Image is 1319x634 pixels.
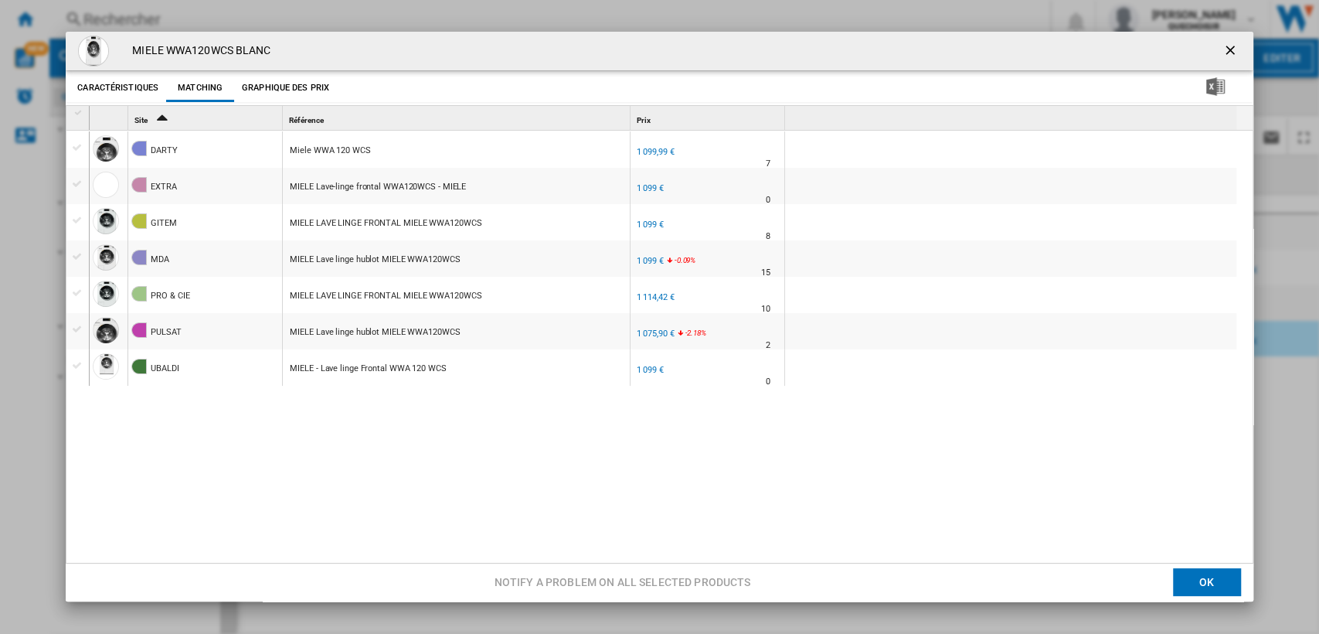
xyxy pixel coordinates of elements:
[634,181,663,196] div: 1 099 €
[765,193,770,208] div: Délai de livraison : 0 jour
[151,242,169,278] div: MDA
[765,338,770,353] div: Délai de livraison : 2 jours
[673,254,682,272] i: %
[124,43,270,59] h4: MIELE WWA120WCS BLANC
[283,204,630,240] div: https://www.gitem.fr/lave-linge-frontal-capacite-8kg-nc-wwa120wcs.html
[761,302,770,317] div: Délai de livraison : 10 jours
[290,278,481,314] div: MIELE LAVE LINGE FRONTAL MIELE WWA120WCS
[151,315,181,350] div: PULSAT
[283,240,630,276] div: https://www.mda-electromenager.com/fr/a/lave-linge-frontal-miele-wwa120wcs
[149,116,174,124] span: Sort Ascending
[289,116,323,124] span: Référence
[637,329,674,339] div: 1 075,90 €
[290,169,466,205] div: MIELE Lave-linge frontal WWA120WCS - MIELE
[637,183,663,193] div: 1 099 €
[151,351,178,387] div: UBALDI
[637,220,663,230] div: 1 099 €
[73,74,162,102] button: Caractéristiques
[131,106,282,130] div: Site Sort Ascending
[283,168,630,203] div: http://www.extra.fr/p-lave-linge-frontal-wwa120wcs
[761,265,770,281] div: Délai de livraison : 15 jours
[637,147,674,157] div: 1 099,99 €
[151,278,189,314] div: PRO & CIE
[283,313,630,349] div: https://www.pulsat.fr/fr/a/lave-linge-frontal-miele-wwa120wcs
[685,329,701,337] span: -2.18
[634,326,674,342] div: 1 075,90 €
[283,349,630,385] div: https://www.ubaldi.com/electromenager/lavage/lave-linge/miele/lave-linge-frontal-miele--wwa-120-w...
[93,106,127,130] div: Sort None
[765,374,770,390] div: Délai de livraison : 0 jour
[286,106,630,130] div: Sort None
[634,217,663,233] div: 1 099 €
[283,131,630,167] div: https://www.darty.com/nav/achat/gros_electromenager/lavage_sechage/lave-linge_hublot/miele_wwa_12...
[238,74,333,102] button: Graphique des prix
[637,292,674,302] div: 1 114,42 €
[290,133,370,169] div: Miele WWA 120 WCS
[637,365,663,375] div: 1 099 €
[1206,77,1225,96] img: excel-24x24.png
[151,133,178,169] div: DARTY
[78,36,109,66] img: WWA120WCS-33c2729190-43-nw.jpg
[290,351,446,387] div: MIELE - Lave linge Frontal WWA 120 WCS
[1173,569,1241,597] button: OK
[1181,74,1249,102] button: Télécharger au format Excel
[634,363,663,378] div: 1 099 €
[634,106,784,130] div: Prix Sort None
[634,254,663,269] div: 1 099 €
[151,169,177,205] div: EXTRA
[66,32,1253,602] md-dialog: Product popup
[634,145,674,160] div: 1 099,99 €
[290,206,481,241] div: MIELE LAVE LINGE FRONTAL MIELE WWA120WCS
[134,116,148,124] span: Site
[683,326,692,345] i: %
[675,256,691,264] span: -0.09
[634,106,784,130] div: Sort None
[637,256,663,266] div: 1 099 €
[290,242,460,278] div: MIELE Lave linge hublot MIELE WWA120WCS
[283,277,630,312] div: https://www.procie.com/lave-linge-frontal-capacite-8kg-nc-wwa120wcs.html
[765,156,770,172] div: Délai de livraison : 7 jours
[151,206,177,241] div: GITEM
[1216,36,1247,66] button: getI18NText('BUTTONS.CLOSE_DIALOG')
[286,106,630,130] div: Référence Sort None
[131,106,282,130] div: Sort Ascending
[634,290,674,305] div: 1 114,42 €
[166,74,234,102] button: Matching
[290,315,460,350] div: MIELE Lave linge hublot MIELE WWA120WCS
[765,229,770,244] div: Délai de livraison : 8 jours
[490,569,756,597] button: Notify a problem on all selected products
[637,116,651,124] span: Prix
[788,106,1236,130] div: Sort None
[1222,43,1241,61] ng-md-icon: getI18NText('BUTTONS.CLOSE_DIALOG')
